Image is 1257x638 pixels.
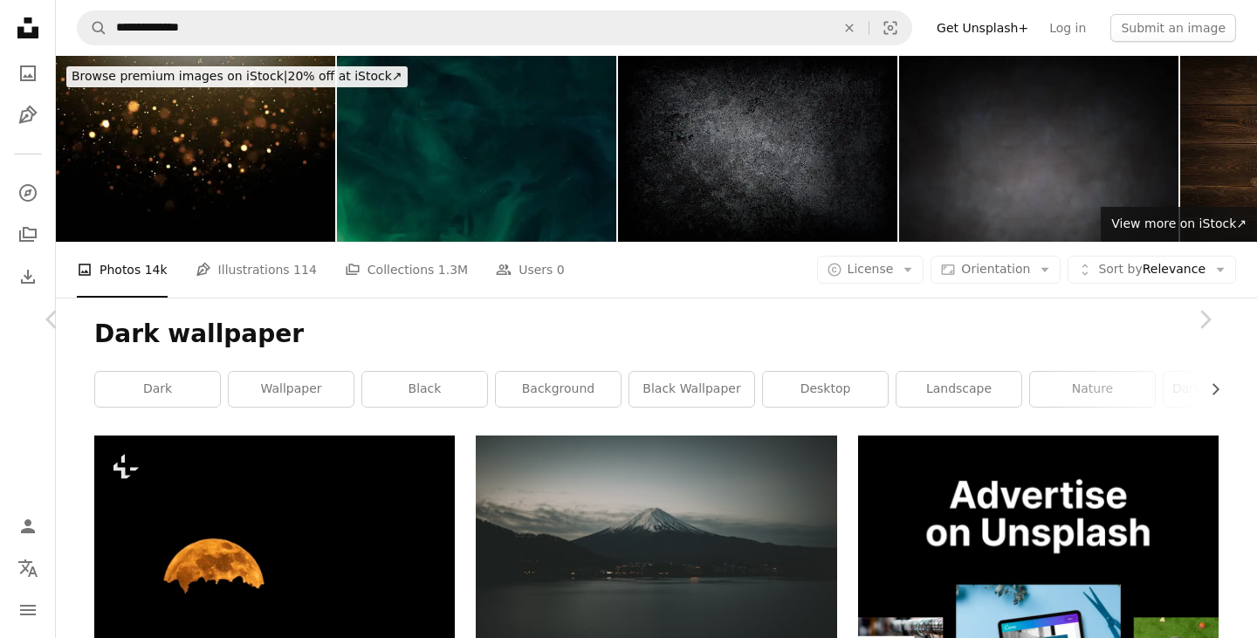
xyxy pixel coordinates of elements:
span: Relevance [1098,261,1205,278]
a: Get Unsplash+ [926,14,1039,42]
img: Eggplant Background [899,56,1178,242]
a: Collections [10,217,45,252]
h1: Dark wallpaper [94,319,1219,350]
span: Browse premium images on iStock | [72,69,287,83]
button: Submit an image [1110,14,1236,42]
button: Clear [830,11,869,45]
a: background [496,372,621,407]
a: black wallpaper [629,372,754,407]
a: dark [95,372,220,407]
a: landscape [896,372,1021,407]
a: Log in / Sign up [10,509,45,544]
a: nature [1030,372,1155,407]
a: Log in [1039,14,1096,42]
a: Next [1152,236,1257,403]
a: photo of mountain [476,548,836,564]
a: Illustrations 114 [196,242,317,298]
a: View more on iStock↗ [1101,207,1257,242]
a: Collections 1.3M [345,242,468,298]
span: 1.3M [438,260,468,279]
span: 114 [293,260,317,279]
a: black [362,372,487,407]
button: Sort byRelevance [1068,256,1236,284]
span: Orientation [961,262,1030,276]
img: Golden Bokeh Background [56,56,335,242]
a: a full moon is seen in the dark sky [94,547,455,563]
button: Visual search [869,11,911,45]
span: Sort by [1098,262,1142,276]
a: Photos [10,56,45,91]
a: desktop [763,372,888,407]
span: 20% off at iStock ↗ [72,69,402,83]
button: License [817,256,924,284]
button: Orientation [931,256,1061,284]
img: XXXL dark concrete [618,56,897,242]
form: Find visuals sitewide [77,10,912,45]
button: Search Unsplash [78,11,107,45]
span: View more on iStock ↗ [1111,216,1247,230]
span: 0 [557,260,565,279]
a: Explore [10,175,45,210]
img: Vapor cloud glitter mist green blue smoke on dark [337,56,616,242]
span: License [848,262,894,276]
a: wallpaper [229,372,354,407]
a: Illustrations [10,98,45,133]
a: Browse premium images on iStock|20% off at iStock↗ [56,56,418,98]
a: Users 0 [496,242,565,298]
button: Menu [10,593,45,628]
button: Language [10,551,45,586]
